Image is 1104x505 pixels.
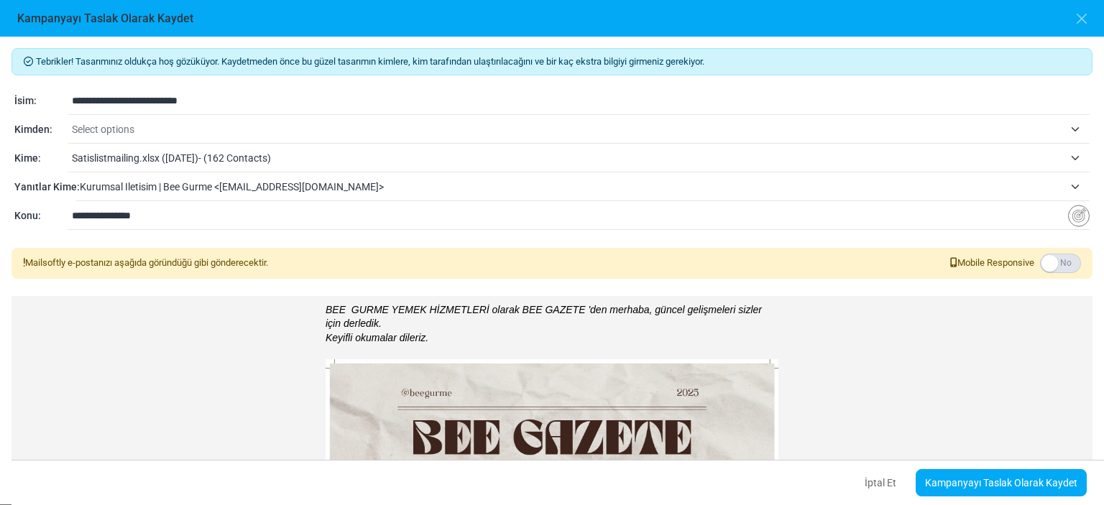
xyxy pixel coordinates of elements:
[72,121,1064,138] span: Select options
[80,178,1064,195] span: Kurumsal Iletisim | Bee Gurme <kurumsaliletisim@beegurme.com.tr>
[1068,205,1090,227] img: Insert Variable
[14,122,68,137] div: Kimden:
[17,11,193,25] h6: Kampanyayı Taslak Olarak Kaydet
[72,116,1090,142] span: Select options
[72,124,134,135] span: Select options
[72,145,1090,171] span: Satislistmailing.xlsx (11/29/2024)- (162 Contacts)
[950,256,1034,270] span: Mobile Responsive
[11,48,1092,75] div: Tebrikler! Tasarımınız oldukça hoş gözüküyor. Kaydetmeden önce bu güzel tasarımın kimlere, kim ta...
[326,304,762,330] em: BEE GURME YEMEK HİZMETLERİ olarak BEE GAZETE 'den merhaba, güncel gelişmeleri sizler için derledik.
[80,174,1090,200] span: Kurumsal Iletisim | Bee Gurme <kurumsaliletisim@beegurme.com.tr>
[326,332,428,343] em: Keyifli okumalar dileriz.
[14,151,68,166] div: Kime:
[916,469,1087,496] a: Kampanyayı Taslak Olarak Kaydet
[14,93,68,108] div: İsim:
[23,256,268,270] div: Mailsoftly e-postanızı aşağıda göründüğü gibi gönderecektir.
[14,180,76,195] div: Yanıtlar Kime:
[14,208,68,223] div: Konu:
[852,468,908,498] button: İptal Et
[72,149,1064,167] span: Satislistmailing.xlsx (11/29/2024)- (162 Contacts)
